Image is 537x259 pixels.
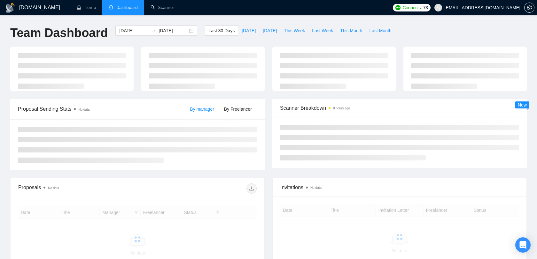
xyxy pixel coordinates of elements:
[18,183,137,194] div: Proposals
[159,27,188,34] input: End date
[151,28,156,33] span: to
[109,5,113,10] span: dashboard
[340,27,362,34] span: This Month
[116,5,138,10] span: Dashboard
[151,5,174,10] a: searchScanner
[5,3,15,13] img: logo
[151,28,156,33] span: swap-right
[333,107,350,110] time: 8 hours ago
[308,26,337,36] button: Last Week
[263,27,277,34] span: [DATE]
[224,107,252,112] span: By Freelancer
[48,186,59,190] span: No data
[524,5,534,10] a: setting
[402,4,422,11] span: Connects:
[242,27,256,34] span: [DATE]
[205,26,238,36] button: Last 30 Days
[238,26,259,36] button: [DATE]
[190,107,214,112] span: By manager
[119,27,148,34] input: Start date
[369,27,391,34] span: Last Month
[423,4,428,11] span: 73
[310,186,322,189] span: No data
[395,5,401,10] img: upwork-logo.png
[436,5,440,10] span: user
[77,5,96,10] a: homeHome
[337,26,366,36] button: This Month
[518,102,527,107] span: New
[312,27,333,34] span: Last Week
[284,27,305,34] span: This Week
[78,108,89,111] span: No data
[366,26,395,36] button: Last Month
[280,183,519,191] span: Invitations
[208,27,235,34] span: Last 30 Days
[524,3,534,13] button: setting
[515,237,531,253] div: Open Intercom Messenger
[280,104,519,112] span: Scanner Breakdown
[18,105,185,113] span: Proposal Sending Stats
[280,26,308,36] button: This Week
[10,26,108,41] h1: Team Dashboard
[259,26,280,36] button: [DATE]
